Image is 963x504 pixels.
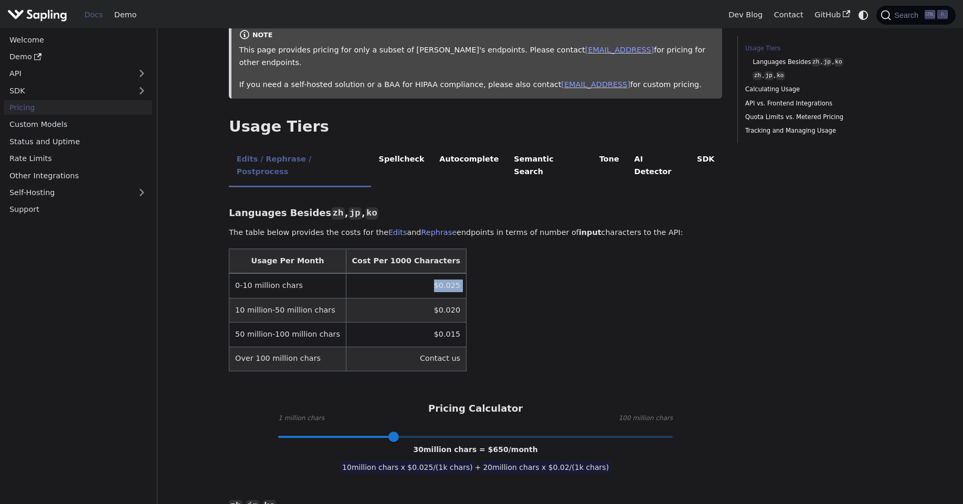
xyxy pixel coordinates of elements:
a: Self-Hosting [4,185,152,200]
a: Docs [79,7,109,23]
button: Expand sidebar category 'API' [131,66,152,81]
th: Cost Per 1000 Characters [346,249,466,274]
a: Usage Tiers [745,44,887,53]
p: If you need a self-hosted solution or a BAA for HIPAA compliance, please also contact for custom ... [239,79,715,91]
span: + [475,463,481,471]
td: Contact us [346,347,466,371]
td: $0.025 [346,273,466,298]
h3: Languages Besides , , [229,207,722,219]
a: Calculating Usage [745,84,887,94]
p: This page provides pricing for only a subset of [PERSON_NAME]'s endpoints. Please contact for pri... [239,44,715,69]
a: Custom Models [4,117,152,132]
kbd: K [937,10,948,19]
code: zh [331,207,344,220]
a: Languages Besideszh,jp,ko [753,57,884,67]
code: ko [834,58,843,67]
code: zh [811,58,821,67]
li: Tone [592,146,627,187]
td: 50 million-100 million chars [229,323,346,347]
td: $0.015 [346,323,466,347]
code: jp [348,207,362,220]
a: [EMAIL_ADDRESS] [562,80,630,89]
a: Contact [768,7,809,23]
a: Demo [4,49,152,65]
span: 1 million chars [278,413,324,424]
a: Support [4,202,152,217]
span: 30 million chars = $ 650 /month [414,445,538,454]
td: 0-10 million chars [229,273,346,298]
a: API vs. Frontend Integrations [745,99,887,109]
a: Rate Limits [4,151,152,166]
td: Over 100 million chars [229,347,346,371]
a: Dev Blog [723,7,768,23]
a: Edits [388,228,407,237]
span: 20 million chars x $ 0.02 /(1k chars) [481,461,611,474]
p: The table below provides the costs for the and endpoints in terms of number of characters to the ... [229,227,722,239]
a: Welcome [4,32,152,47]
button: Search (Ctrl+K) [876,6,955,25]
strong: input [579,228,601,237]
li: Edits / Rephrase / Postprocess [229,146,371,187]
a: zh,jp,ko [753,71,884,81]
th: Usage Per Month [229,249,346,274]
code: jp [764,71,774,80]
a: Demo [109,7,142,23]
a: Sapling.ai [7,7,71,23]
li: Spellcheck [371,146,432,187]
code: jp [822,58,832,67]
code: zh [753,71,762,80]
a: [EMAIL_ADDRESS] [585,46,654,54]
a: SDK [4,83,131,98]
td: $0.020 [346,298,466,322]
a: API [4,66,131,81]
li: Semantic Search [506,146,592,187]
span: 10 million chars x $ 0.025 /(1k chars) [340,461,475,474]
td: 10 million-50 million chars [229,298,346,322]
a: Other Integrations [4,168,152,183]
li: SDK [690,146,722,187]
a: Tracking and Managing Usage [745,126,887,136]
a: Rephrase [421,228,457,237]
h3: Pricing Calculator [428,403,523,415]
a: Status and Uptime [4,134,152,149]
img: Sapling.ai [7,7,67,23]
h2: Usage Tiers [229,117,722,136]
code: ko [776,71,785,80]
a: Pricing [4,100,152,115]
li: Autocomplete [432,146,506,187]
a: GitHub [809,7,855,23]
button: Switch between dark and light mode (currently system mode) [856,7,871,23]
span: Search [891,11,925,19]
code: ko [365,207,378,220]
li: AI Detector [627,146,690,187]
div: note [239,29,715,42]
button: Expand sidebar category 'SDK' [131,83,152,98]
a: Quota Limits vs. Metered Pricing [745,112,887,122]
span: 100 million chars [619,413,673,424]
